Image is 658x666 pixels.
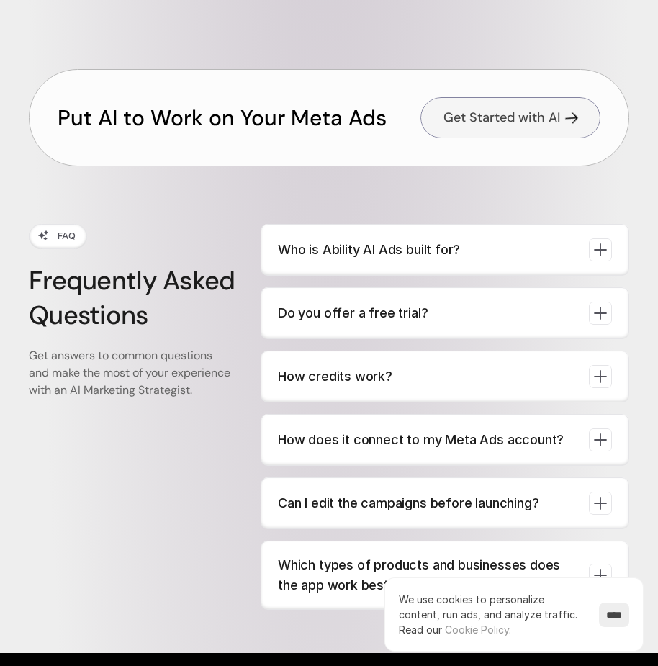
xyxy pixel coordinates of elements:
[29,264,243,333] h3: Frequently Asked Questions
[399,592,585,637] p: We use cookies to personalize content, run ads, and analyze traffic.
[443,109,560,127] h4: Get Started with AI
[445,624,509,636] a: Cookie Policy
[278,430,577,450] p: How does it connect to my Meta Ads account?
[278,303,577,323] p: Do you offer a free trial?
[278,555,577,595] p: Which types of products and businesses does the app work best for?
[278,366,577,387] p: How credits work?
[58,103,400,133] h2: Put AI to Work on Your Meta Ads
[278,240,577,260] p: Who is Ability AI Ads built for?
[278,493,577,513] p: Can I edit the campaigns before launching?
[399,624,511,636] span: Read our .
[58,228,76,243] p: FAQ
[29,382,230,399] p: with an AI Marketing Strategist.
[29,364,230,382] p: and make the most of your experience
[29,347,230,364] p: Get answers to common questions
[420,97,600,138] a: Get Started with AI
